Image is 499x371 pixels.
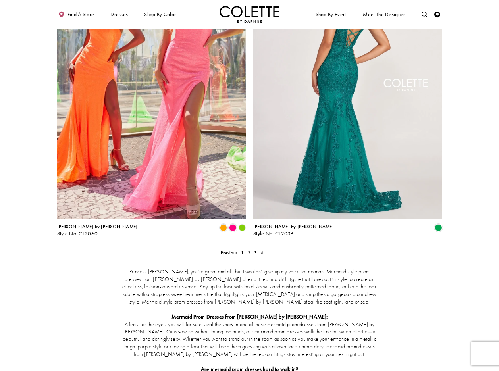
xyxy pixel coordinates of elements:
[144,12,176,17] span: Shop by color
[433,6,442,23] a: Check Wishlist
[246,248,252,257] a: 2
[435,224,442,231] i: Emerald
[314,6,348,23] span: Shop By Event
[316,12,347,17] span: Shop By Event
[57,224,138,237] div: Colette by Daphne Style No. CL2060
[109,6,129,23] span: Dresses
[254,250,257,256] span: 3
[219,248,239,257] a: Prev Page
[362,6,407,23] a: Meet the designer
[253,223,334,230] span: [PERSON_NAME] by [PERSON_NAME]
[143,6,177,23] span: Shop by color
[57,223,138,230] span: [PERSON_NAME] by [PERSON_NAME]
[221,250,237,256] span: Previous
[57,6,96,23] a: Find a store
[260,250,263,256] span: 4
[121,268,377,306] p: Princess [PERSON_NAME], you're great and all, but I wouldn't give up my voice for no man. Mermaid...
[248,250,250,256] span: 2
[220,6,280,23] img: Colette by Daphne
[239,248,246,257] a: 1
[121,321,377,359] p: A feast for the eyes, you will for sure steal the show in one of these mermaid prom dresses from ...
[220,6,280,23] a: Visit Home Page
[57,230,98,237] span: Style No. CL2060
[229,224,236,231] i: Hot Pink
[110,12,128,17] span: Dresses
[171,313,328,320] strong: Mermaid Prom Dresses from [PERSON_NAME] by [PERSON_NAME]:
[239,224,246,231] i: Lime
[253,224,334,237] div: Colette by Daphne Style No. CL2036
[363,12,405,17] span: Meet the designer
[67,12,94,17] span: Find a store
[241,250,244,256] span: 1
[253,230,294,237] span: Style No. CL2036
[420,6,429,23] a: Toggle search
[220,224,227,231] i: Orange
[259,248,265,257] span: Current page
[252,248,258,257] a: 3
